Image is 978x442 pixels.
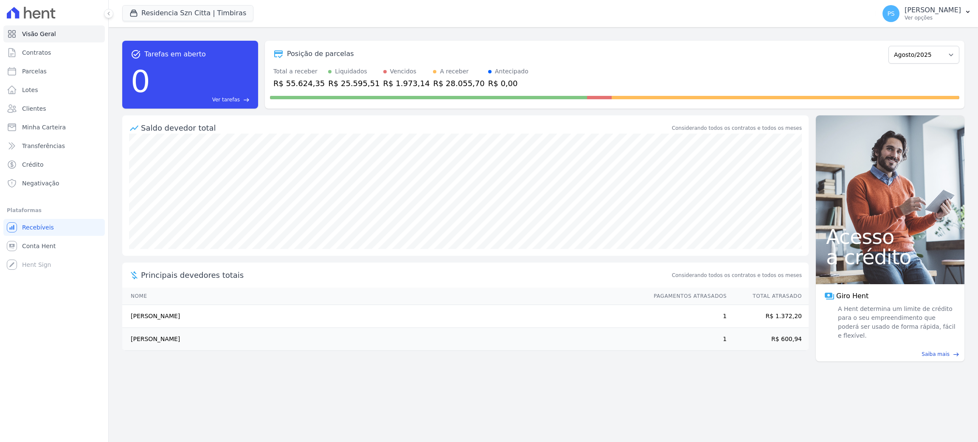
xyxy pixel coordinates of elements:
[3,137,105,154] a: Transferências
[836,305,956,340] span: A Hent determina um limite de crédito para o seu empreendimento que poderá ser usado de forma ráp...
[390,67,416,76] div: Vencidos
[3,119,105,136] a: Minha Carteira
[953,351,959,358] span: east
[122,305,646,328] td: [PERSON_NAME]
[122,288,646,305] th: Nome
[3,25,105,42] a: Visão Geral
[3,63,105,80] a: Parcelas
[3,219,105,236] a: Recebíveis
[905,14,961,21] p: Ver opções
[905,6,961,14] p: [PERSON_NAME]
[488,78,528,89] div: R$ 0,00
[672,124,802,132] div: Considerando todos os contratos e todos os meses
[122,5,253,21] button: Residencia Szn Citta | Timbiras
[328,78,379,89] div: R$ 25.595,51
[3,156,105,173] a: Crédito
[876,2,978,25] button: PS [PERSON_NAME] Ver opções
[141,269,670,281] span: Principais devedores totais
[212,96,240,104] span: Ver tarefas
[22,142,65,150] span: Transferências
[826,227,954,247] span: Acesso
[243,97,250,103] span: east
[495,67,528,76] div: Antecipado
[287,49,354,59] div: Posição de parcelas
[22,86,38,94] span: Lotes
[131,49,141,59] span: task_alt
[22,104,46,113] span: Clientes
[646,328,727,351] td: 1
[22,160,44,169] span: Crédito
[144,49,206,59] span: Tarefas em aberto
[3,100,105,117] a: Clientes
[273,67,325,76] div: Total a receber
[3,175,105,192] a: Negativação
[433,78,484,89] div: R$ 28.055,70
[727,288,809,305] th: Total Atrasado
[727,305,809,328] td: R$ 1.372,20
[727,328,809,351] td: R$ 600,94
[22,67,47,76] span: Parcelas
[440,67,469,76] div: A receber
[22,242,56,250] span: Conta Hent
[826,247,954,267] span: a crédito
[922,350,950,358] span: Saiba mais
[821,350,959,358] a: Saiba mais east
[3,44,105,61] a: Contratos
[646,288,727,305] th: Pagamentos Atrasados
[22,48,51,57] span: Contratos
[3,81,105,98] a: Lotes
[672,271,802,279] span: Considerando todos os contratos e todos os meses
[154,96,250,104] a: Ver tarefas east
[335,67,367,76] div: Liquidados
[887,11,894,17] span: PS
[22,223,54,232] span: Recebíveis
[22,123,66,131] span: Minha Carteira
[141,122,670,134] div: Saldo devedor total
[22,30,56,38] span: Visão Geral
[836,291,868,301] span: Giro Hent
[3,238,105,255] a: Conta Hent
[646,305,727,328] td: 1
[7,205,101,215] div: Plataformas
[383,78,430,89] div: R$ 1.973,14
[122,328,646,351] td: [PERSON_NAME]
[131,59,150,104] div: 0
[273,78,325,89] div: R$ 55.624,35
[22,179,59,187] span: Negativação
